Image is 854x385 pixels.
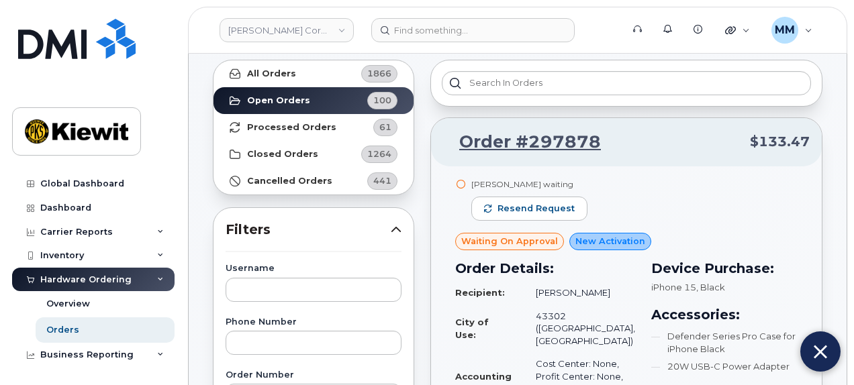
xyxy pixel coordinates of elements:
[213,60,414,87] a: All Orders1866
[367,148,391,160] span: 1264
[814,341,827,363] img: Close chat
[524,281,635,305] td: [PERSON_NAME]
[524,305,635,353] td: 43302 ([GEOGRAPHIC_DATA], [GEOGRAPHIC_DATA])
[373,174,391,187] span: 441
[226,371,401,380] label: Order Number
[471,178,587,190] div: [PERSON_NAME] waiting
[226,264,401,273] label: Username
[247,149,318,160] strong: Closed Orders
[575,235,645,248] span: New Activation
[247,176,332,186] strong: Cancelled Orders
[247,95,310,106] strong: Open Orders
[442,71,811,95] input: Search in orders
[371,18,575,42] input: Find something...
[213,141,414,168] a: Closed Orders1264
[455,258,635,278] h3: Order Details:
[213,87,414,114] a: Open Orders100
[213,168,414,195] a: Cancelled Orders441
[226,318,401,327] label: Phone Number
[461,235,558,248] span: Waiting On Approval
[367,67,391,80] span: 1866
[373,94,391,107] span: 100
[220,18,354,42] a: Kiewit Corporation
[379,121,391,133] span: 61
[247,122,336,133] strong: Processed Orders
[226,220,391,239] span: Filters
[213,114,414,141] a: Processed Orders61
[247,68,296,79] strong: All Orders
[455,287,505,298] strong: Recipient:
[455,317,489,340] strong: City of Use:
[471,197,587,221] button: Resend request
[443,130,601,154] a: Order #297878
[497,203,575,215] span: Resend request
